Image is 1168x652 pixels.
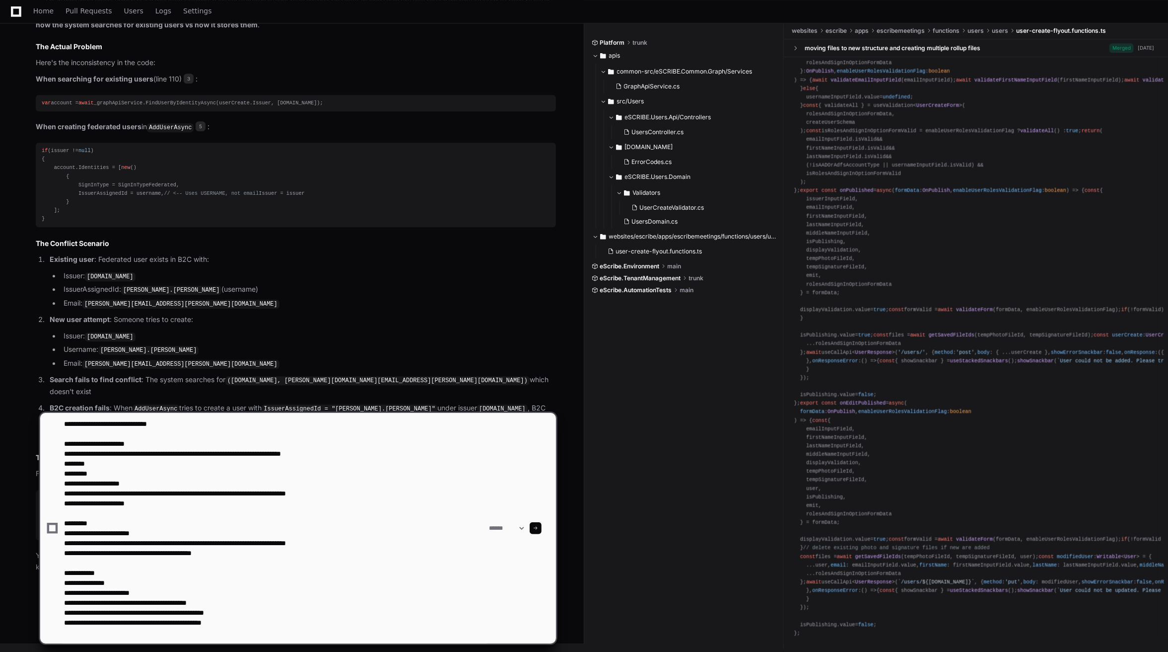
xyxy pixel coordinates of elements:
span: src/Users [617,97,644,105]
span: eSCRIBE.Users.Api/Controllers [625,113,711,121]
h2: The Conflict Scenario [36,239,556,248]
span: validateForm [956,307,993,313]
span: OnPublish [922,187,950,193]
span: isValid [864,153,886,159]
span: Pull Requests [66,8,112,14]
span: escribe [825,27,847,35]
span: value [855,307,871,313]
span: OnPublish [806,68,833,74]
span: const [806,128,822,134]
p: in : [36,121,556,133]
button: UsersDomain.cs [620,215,771,229]
button: common-src/eSCRIBE.Common.Graph/Services [600,64,777,80]
span: Home [33,8,54,14]
span: '/users/' [898,349,925,355]
span: trunk [689,274,704,282]
svg: Directory [616,141,622,153]
span: main [680,286,694,294]
span: common-src/eSCRIBE.Common.Graph/Services [617,68,753,76]
p: : Someone tries to create: [50,314,556,326]
span: value [840,332,855,338]
span: 3 [184,74,194,83]
li: Issuer: [61,330,556,342]
span: const [1094,332,1109,338]
p: (line 110) : [36,74,556,85]
strong: When searching for existing users [36,75,153,83]
span: : , : [895,187,1066,193]
span: GraphApiService.cs [624,82,680,90]
span: apis [609,52,620,60]
span: user-create-flyout.functions.ts [1016,27,1106,35]
span: 5 [196,121,206,131]
strong: Existing user [50,255,94,263]
div: [DATE] [1138,44,1154,52]
code: [DOMAIN_NAME] [85,332,136,341]
span: isValid [855,136,877,142]
button: [DOMAIN_NAME] [608,139,777,155]
span: Validators [633,189,661,197]
span: UserCreateForm [916,102,959,108]
code: ([DOMAIN_NAME], [PERSON_NAME][DOMAIN_NAME][EMAIL_ADDRESS][PERSON_NAME][DOMAIN_NAME]) [225,376,530,385]
span: websites [792,27,818,35]
span: functions [933,27,960,35]
span: apps [855,27,869,35]
code: [PERSON_NAME].[PERSON_NAME] [98,346,199,355]
code: [PERSON_NAME].[PERSON_NAME] [121,286,221,295]
span: escribemeetings [877,27,925,35]
span: UsersController.cs [632,128,684,136]
svg: Directory [608,66,614,78]
span: undefined [883,94,910,100]
span: new [121,164,130,170]
svg: Directory [600,50,606,62]
li: IssuerAssignedId: (username) [61,284,556,296]
span: true [858,332,871,338]
span: await [1124,77,1140,82]
button: eSCRIBE.Users.Api/Controllers [608,109,777,125]
span: getSavedFileIds [928,332,974,338]
p: Here's the inconsistency in the code: [36,57,556,69]
span: eScribe.Environment [600,262,660,270]
span: user-create-flyout.functions.ts [616,247,702,255]
span: const [822,187,837,193]
span: Platform [600,39,625,47]
button: UserCreateValidator.cs [628,201,771,215]
span: null [78,148,91,154]
li: Email: [61,298,556,310]
h2: The Actual Problem [36,42,556,52]
button: UsersController.cs [620,125,771,139]
span: trunk [633,39,648,47]
span: () => [861,357,877,363]
span: value [840,392,855,398]
span: users [967,27,984,35]
div: account = _graphApiService.FindUserByIdentityAsync(userCreate.Issuer, [DOMAIN_NAME]); [42,99,550,107]
div: moving files to new structure and creating multiple rollup files [805,44,980,52]
span: var [42,100,51,106]
span: method [935,349,953,355]
div: (issuer != ) { account.Identities = [ () { SignInType = SignInTypeFederated, IssuerAssignedId = u... [42,147,550,223]
span: export [800,187,819,193]
span: websites/escribe/apps/escribemeetings/functions/users/users [609,233,777,241]
span: isValid [950,162,971,168]
svg: Directory [616,111,622,123]
span: formData [895,187,919,193]
span: showSnackbar [1017,357,1054,363]
span: [DOMAIN_NAME] [625,143,673,151]
li: Username: [61,344,556,356]
strong: Search fails to find conflict [50,375,141,384]
span: await [78,100,94,106]
span: Users [124,8,143,14]
span: enableUserRolesValidationFlag [953,187,1042,193]
span: const [1085,187,1100,193]
span: if [1121,307,1127,313]
span: useStackedSnackbars [950,357,1008,363]
strong: mismatch between how the system searches for existing users vs how it stores them [36,9,553,29]
span: boolean [928,68,950,74]
code: [PERSON_NAME][EMAIL_ADDRESS][PERSON_NAME][DOMAIN_NAME] [82,360,279,369]
span: value [864,94,880,100]
span: isValid [867,145,889,151]
span: boolean [1045,187,1066,193]
span: await [910,332,925,338]
span: false [858,392,874,398]
li: Issuer: [61,270,556,282]
span: Logs [155,8,171,14]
